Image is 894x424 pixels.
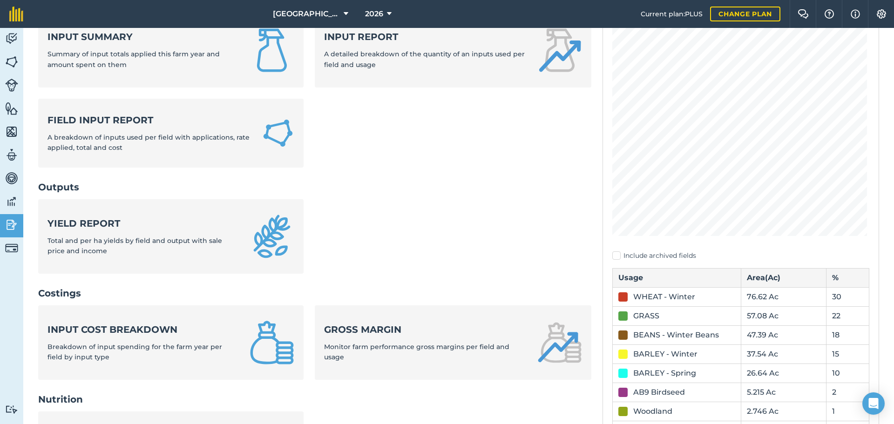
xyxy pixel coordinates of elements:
[824,9,835,19] img: A question mark icon
[273,8,340,20] span: [GEOGRAPHIC_DATA]
[741,344,826,363] td: 37.54 Ac
[710,7,780,21] a: Change plan
[641,9,703,19] span: Current plan : PLUS
[537,28,582,73] img: Input report
[633,291,695,303] div: WHEAT - Winter
[324,30,526,43] strong: Input report
[38,287,591,300] h2: Costings
[38,99,304,168] a: Field Input ReportA breakdown of inputs used per field with applications, rate applied, total and...
[365,8,383,20] span: 2026
[315,305,591,380] a: Gross marginMonitor farm performance gross margins per field and usage
[47,50,220,68] span: Summary of input totals applied this farm year and amount spent on them
[250,28,294,73] img: Input summary
[612,251,869,261] label: Include archived fields
[47,217,238,230] strong: Yield report
[741,363,826,383] td: 26.64 Ac
[826,306,869,325] td: 22
[741,287,826,306] td: 76.62 Ac
[851,8,860,20] img: svg+xml;base64,PHN2ZyB4bWxucz0iaHR0cDovL3d3dy53My5vcmcvMjAwMC9zdmciIHdpZHRoPSIxNyIgaGVpZ2h0PSIxNy...
[5,171,18,185] img: svg+xml;base64,PD94bWwgdmVyc2lvbj0iMS4wIiBlbmNvZGluZz0idXRmLTgiPz4KPCEtLSBHZW5lcmF0b3I6IEFkb2JlIE...
[250,320,294,365] img: Input cost breakdown
[741,306,826,325] td: 57.08 Ac
[9,7,23,21] img: fieldmargin Logo
[633,349,698,360] div: BARLEY - Winter
[5,405,18,414] img: svg+xml;base64,PD94bWwgdmVyc2lvbj0iMS4wIiBlbmNvZGluZz0idXRmLTgiPz4KPCEtLSBHZW5lcmF0b3I6IEFkb2JlIE...
[826,287,869,306] td: 30
[47,30,238,43] strong: Input summary
[38,181,591,194] h2: Outputs
[633,330,719,341] div: BEANS - Winter Beans
[324,323,526,336] strong: Gross margin
[5,101,18,115] img: svg+xml;base64,PHN2ZyB4bWxucz0iaHR0cDovL3d3dy53My5vcmcvMjAwMC9zdmciIHdpZHRoPSI1NiIgaGVpZ2h0PSI2MC...
[5,55,18,69] img: svg+xml;base64,PHN2ZyB4bWxucz0iaHR0cDovL3d3dy53My5vcmcvMjAwMC9zdmciIHdpZHRoPSI1NiIgaGVpZ2h0PSI2MC...
[47,323,238,336] strong: Input cost breakdown
[741,268,826,287] th: Area ( Ac )
[826,402,869,421] td: 1
[5,195,18,209] img: svg+xml;base64,PD94bWwgdmVyc2lvbj0iMS4wIiBlbmNvZGluZz0idXRmLTgiPz4KPCEtLSBHZW5lcmF0b3I6IEFkb2JlIE...
[633,406,672,417] div: Woodland
[537,320,582,365] img: Gross margin
[5,218,18,232] img: svg+xml;base64,PD94bWwgdmVyc2lvbj0iMS4wIiBlbmNvZGluZz0idXRmLTgiPz4KPCEtLSBHZW5lcmF0b3I6IEFkb2JlIE...
[5,242,18,255] img: svg+xml;base64,PD94bWwgdmVyc2lvbj0iMS4wIiBlbmNvZGluZz0idXRmLTgiPz4KPCEtLSBHZW5lcmF0b3I6IEFkb2JlIE...
[38,199,304,274] a: Yield reportTotal and per ha yields by field and output with sale price and income
[262,116,294,151] img: Field Input Report
[741,383,826,402] td: 5.215 Ac
[741,402,826,421] td: 2.746 Ac
[826,383,869,402] td: 2
[826,268,869,287] th: %
[47,236,222,255] span: Total and per ha yields by field and output with sale price and income
[862,392,885,415] div: Open Intercom Messenger
[633,387,685,398] div: AB9 Birdseed
[798,9,809,19] img: Two speech bubbles overlapping with the left bubble in the forefront
[5,32,18,46] img: svg+xml;base64,PD94bWwgdmVyc2lvbj0iMS4wIiBlbmNvZGluZz0idXRmLTgiPz4KPCEtLSBHZW5lcmF0b3I6IEFkb2JlIE...
[324,343,509,361] span: Monitor farm performance gross margins per field and usage
[826,344,869,363] td: 15
[250,214,294,259] img: Yield report
[876,9,887,19] img: A cog icon
[5,148,18,162] img: svg+xml;base64,PD94bWwgdmVyc2lvbj0iMS4wIiBlbmNvZGluZz0idXRmLTgiPz4KPCEtLSBHZW5lcmF0b3I6IEFkb2JlIE...
[38,13,304,87] a: Input summarySummary of input totals applied this farm year and amount spent on them
[38,305,304,380] a: Input cost breakdownBreakdown of input spending for the farm year per field by input type
[47,343,222,361] span: Breakdown of input spending for the farm year per field by input type
[47,114,251,127] strong: Field Input Report
[613,268,741,287] th: Usage
[5,125,18,139] img: svg+xml;base64,PHN2ZyB4bWxucz0iaHR0cDovL3d3dy53My5vcmcvMjAwMC9zdmciIHdpZHRoPSI1NiIgaGVpZ2h0PSI2MC...
[633,368,696,379] div: BARLEY - Spring
[826,325,869,344] td: 18
[5,79,18,92] img: svg+xml;base64,PD94bWwgdmVyc2lvbj0iMS4wIiBlbmNvZGluZz0idXRmLTgiPz4KPCEtLSBHZW5lcmF0b3I6IEFkb2JlIE...
[826,363,869,383] td: 10
[741,325,826,344] td: 47.39 Ac
[633,310,659,322] div: GRASS
[38,393,591,406] h2: Nutrition
[47,133,250,152] span: A breakdown of inputs used per field with applications, rate applied, total and cost
[315,13,591,87] a: Input reportA detailed breakdown of the quantity of an inputs used per field and usage
[324,50,525,68] span: A detailed breakdown of the quantity of an inputs used per field and usage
